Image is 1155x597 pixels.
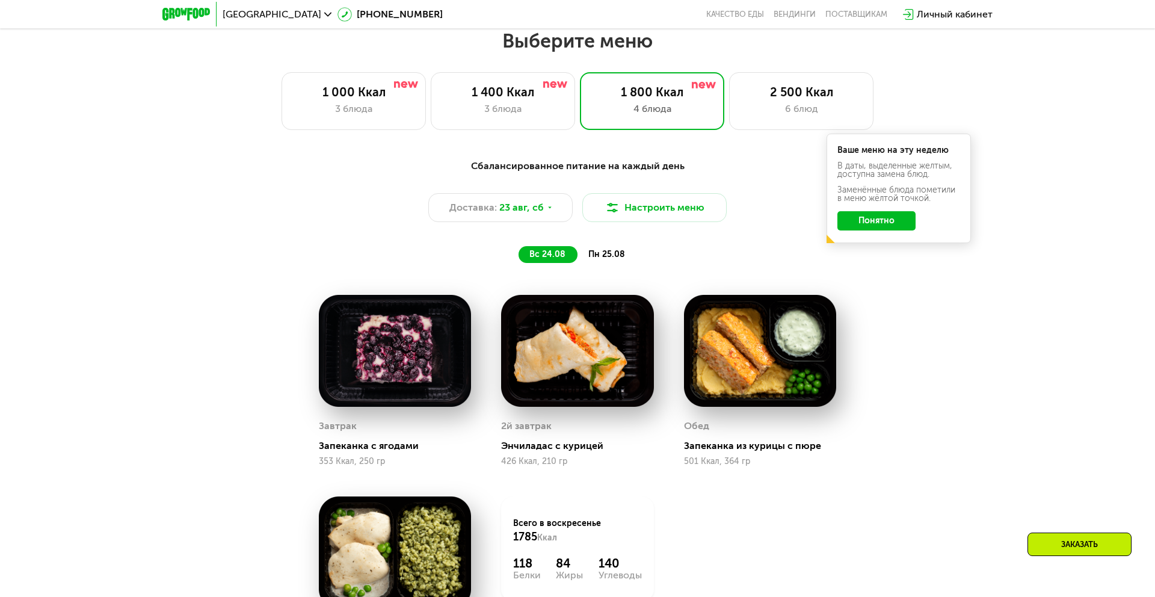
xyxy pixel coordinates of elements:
[449,200,497,215] span: Доставка:
[501,457,653,466] div: 426 Ккал, 210 гр
[537,533,557,543] span: Ккал
[513,571,541,580] div: Белки
[837,162,960,179] div: В даты, выделенные желтым, доступна замена блюд.
[774,10,816,19] a: Вендинги
[223,10,321,19] span: [GEOGRAPHIC_DATA]
[684,440,846,452] div: Запеканка из курицы с пюре
[294,85,413,99] div: 1 000 Ккал
[917,7,993,22] div: Личный кабинет
[294,102,413,116] div: 3 блюда
[599,556,642,571] div: 140
[742,102,861,116] div: 6 блюд
[319,417,357,435] div: Завтрак
[38,29,1116,53] h2: Выберите меню
[742,85,861,99] div: 2 500 Ккал
[529,249,565,259] span: вс 24.08
[556,556,583,571] div: 84
[1027,533,1132,556] div: Заказать
[837,211,916,230] button: Понятно
[319,440,481,452] div: Запеканка с ягодами
[599,571,642,580] div: Углеводы
[221,159,934,174] div: Сбалансированное питание на каждый день
[582,193,727,222] button: Настроить меню
[593,102,712,116] div: 4 блюда
[706,10,764,19] a: Качество еды
[443,85,562,99] div: 1 400 Ккал
[501,440,663,452] div: Энчиладас с курицей
[684,457,836,466] div: 501 Ккал, 364 гр
[499,200,544,215] span: 23 авг, сб
[684,417,709,435] div: Обед
[837,186,960,203] div: Заменённые блюда пометили в меню жёлтой точкой.
[513,518,641,544] div: Всего в воскресенье
[501,417,552,435] div: 2й завтрак
[513,530,537,543] span: 1785
[337,7,443,22] a: [PHONE_NUMBER]
[593,85,712,99] div: 1 800 Ккал
[319,457,471,466] div: 353 Ккал, 250 гр
[837,146,960,155] div: Ваше меню на эту неделю
[556,571,583,580] div: Жиры
[513,556,541,571] div: 118
[443,102,562,116] div: 3 блюда
[825,10,887,19] div: поставщикам
[588,249,625,259] span: пн 25.08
